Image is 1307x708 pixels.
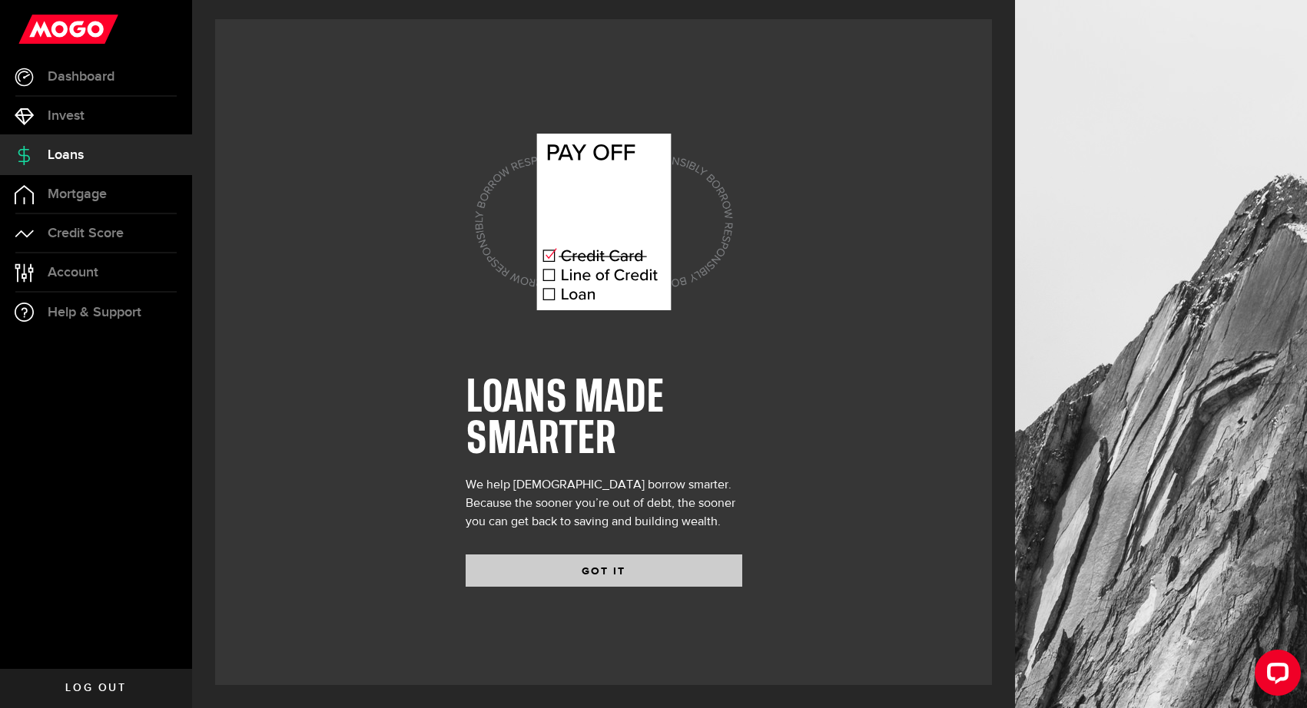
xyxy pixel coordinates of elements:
[48,148,84,162] span: Loans
[48,70,114,84] span: Dashboard
[48,227,124,240] span: Credit Score
[65,683,126,693] span: Log out
[466,476,742,531] div: We help [DEMOGRAPHIC_DATA] borrow smarter. Because the sooner you’re out of debt, the sooner you ...
[1242,643,1307,708] iframe: LiveChat chat widget
[48,109,85,123] span: Invest
[48,266,98,280] span: Account
[48,306,141,319] span: Help & Support
[466,554,742,587] button: GOT IT
[466,378,742,461] h1: LOANS MADE SMARTER
[48,187,107,201] span: Mortgage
